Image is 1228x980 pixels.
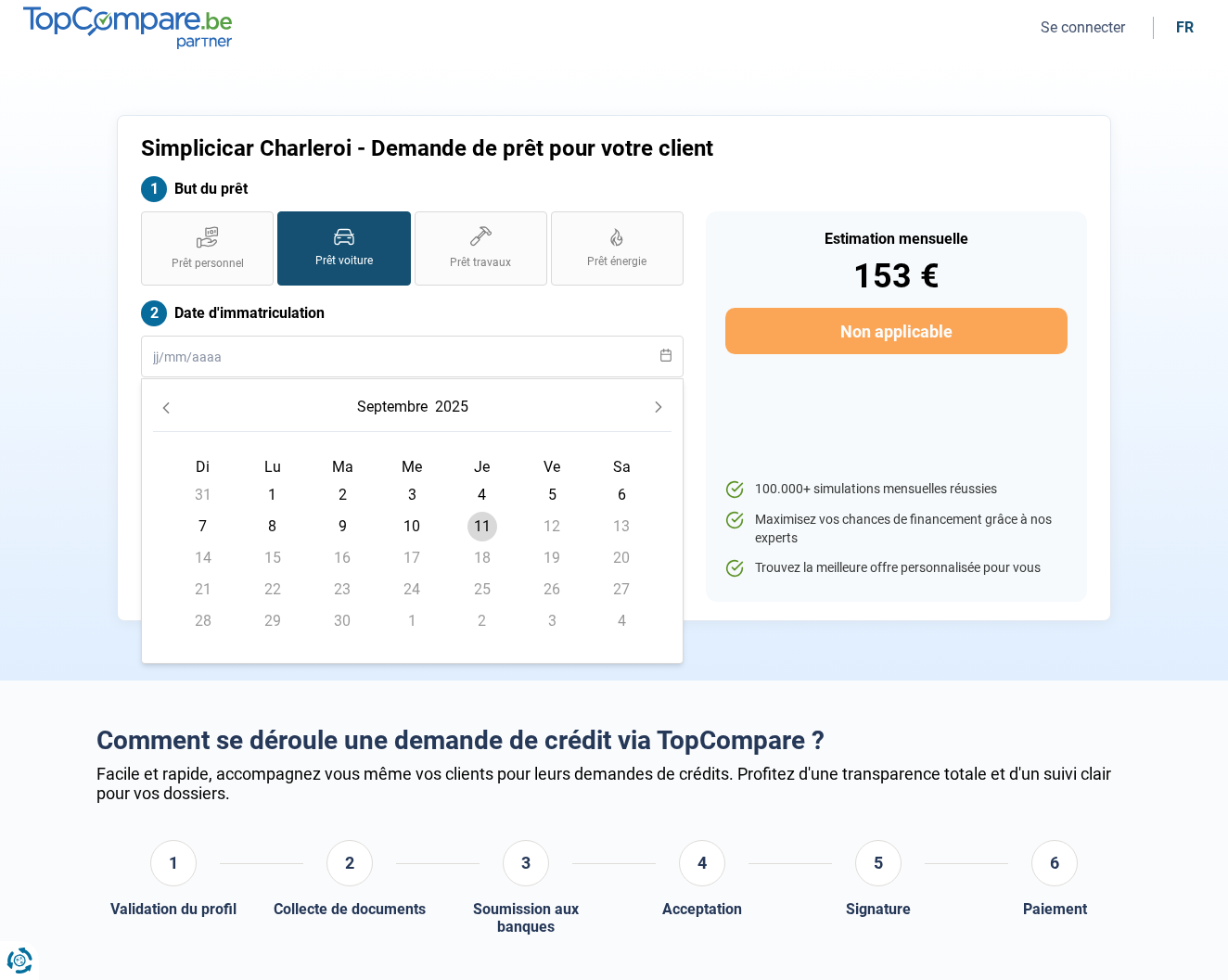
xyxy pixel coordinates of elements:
[308,605,377,637] td: 30
[308,479,377,511] td: 2
[168,542,237,574] td: 14
[537,543,567,573] span: 19
[517,574,586,605] td: 26
[503,840,549,886] div: 3
[447,479,517,511] td: 4
[196,458,210,476] span: Di
[855,840,902,886] div: 5
[258,480,288,510] span: 1
[377,542,447,574] td: 17
[397,606,427,636] span: 1
[467,543,497,573] span: 18
[679,840,725,886] div: 4
[517,605,586,637] td: 3
[153,394,179,420] button: Previous Month
[172,256,244,272] span: Prêt personnel
[544,458,560,476] span: Ve
[237,605,307,637] td: 29
[110,900,237,918] div: Validation du profil
[1176,19,1194,36] div: fr
[141,135,845,162] h1: Simplicicar Charleroi - Demande de prêt pour votre client
[327,480,357,510] span: 2
[447,574,517,605] td: 25
[188,512,218,541] span: 7
[402,458,422,476] span: Me
[607,606,636,636] span: 4
[397,575,427,605] span: 24
[517,542,586,574] td: 19
[725,260,1068,293] div: 153 €
[188,543,218,573] span: 14
[258,543,288,573] span: 15
[587,479,657,511] td: 6
[646,394,672,420] button: Next Month
[327,512,357,541] span: 9
[327,543,357,573] span: 16
[141,378,684,664] div: Choose Date
[188,606,218,636] span: 28
[607,512,636,541] span: 13
[96,725,1132,757] h2: Comment se déroule une demande de crédit via TopCompare ?
[587,574,657,605] td: 27
[308,542,377,574] td: 16
[327,606,357,636] span: 30
[141,336,684,377] input: jj/mm/aaaa
[258,575,288,605] span: 22
[397,512,427,541] span: 10
[517,511,586,542] td: 12
[1035,18,1131,37] button: Se connecter
[237,479,307,511] td: 1
[188,480,218,510] span: 31
[449,900,603,935] div: Soumission aux banques
[23,6,232,48] img: TopCompare.be
[150,840,197,886] div: 1
[237,511,307,542] td: 8
[537,575,567,605] span: 26
[725,559,1068,578] li: Trouvez la meilleure offre personnalisée pour vous
[725,232,1068,247] div: Estimation mensuelle
[168,574,237,605] td: 21
[537,606,567,636] span: 3
[96,764,1132,803] div: Facile et rapide, accompagnez vous même vos clients pour leurs demandes de crédits. Profitez d'un...
[725,308,1068,354] button: Non applicable
[274,900,426,918] div: Collecte de documents
[725,511,1068,547] li: Maximisez vos chances de financement grâce à nos experts
[377,511,447,542] td: 10
[846,900,911,918] div: Signature
[607,543,636,573] span: 20
[607,575,636,605] span: 27
[467,512,497,541] span: 11
[315,253,373,269] span: Prêt voiture
[308,574,377,605] td: 23
[447,542,517,574] td: 18
[397,480,427,510] span: 3
[662,900,742,918] div: Acceptation
[467,606,497,636] span: 2
[613,458,631,476] span: Sa
[474,458,490,476] span: Je
[447,605,517,637] td: 2
[377,574,447,605] td: 24
[332,458,353,476] span: Ma
[377,479,447,511] td: 3
[264,458,281,476] span: Lu
[308,511,377,542] td: 9
[353,390,431,424] button: Choose Month
[327,575,357,605] span: 23
[326,840,373,886] div: 2
[237,574,307,605] td: 22
[587,542,657,574] td: 20
[450,255,511,271] span: Prêt travaux
[168,605,237,637] td: 28
[141,300,684,326] label: Date d'immatriculation
[467,575,497,605] span: 25
[141,176,684,202] label: But du prêt
[467,480,497,510] span: 4
[587,254,646,270] span: Prêt énergie
[537,512,567,541] span: 12
[537,480,567,510] span: 5
[587,605,657,637] td: 4
[168,479,237,511] td: 31
[587,511,657,542] td: 13
[1023,900,1087,918] div: Paiement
